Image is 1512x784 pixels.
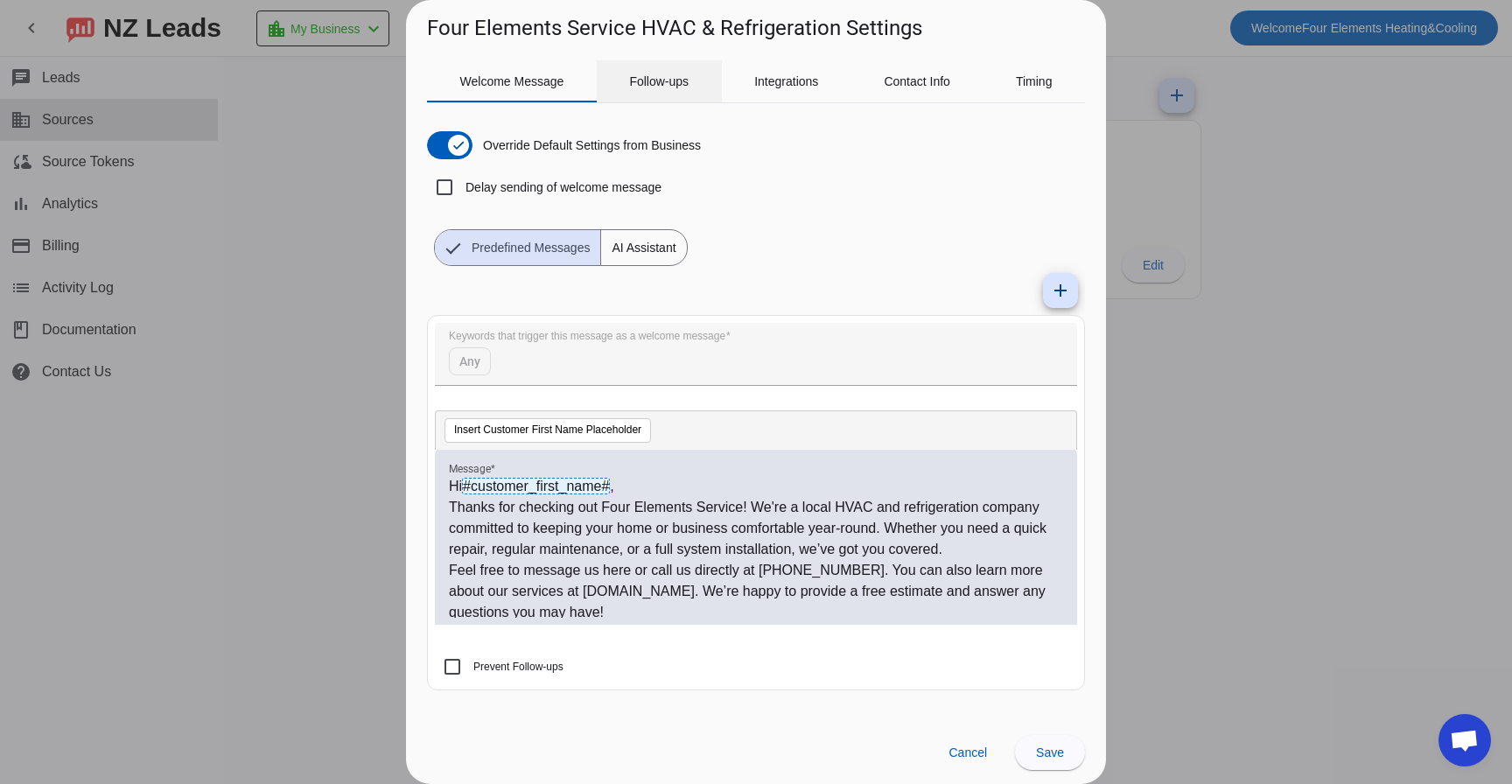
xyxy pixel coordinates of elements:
[601,230,686,265] span: AI Assistant
[1015,735,1085,770] button: Save
[462,478,610,494] span: #customer_first_name#
[449,497,1063,560] p: Thanks for checking out Four Elements Service! We're a local HVAC and refrigeration company commi...
[629,75,689,87] span: Follow-ups
[461,230,600,265] span: Predefined Messages
[934,735,1001,770] button: Cancel
[462,178,661,196] label: Delay sending of welcome message
[449,560,1063,623] p: Feel free to message us here or call us directly at [PHONE_NUMBER]. You can also learn more about...
[479,136,701,154] label: Override Default Settings from Business
[1438,714,1491,766] div: Open chat
[884,75,950,87] span: Contact Info
[1016,75,1053,87] span: Timing
[444,418,651,443] button: Insert Customer First Name Placeholder
[1036,745,1064,759] span: Save
[470,658,563,675] label: Prevent Follow-ups
[948,745,987,759] span: Cancel
[460,75,564,87] span: Welcome Message
[754,75,818,87] span: Integrations
[449,476,1063,497] p: Hi ,
[449,331,725,342] mat-label: Keywords that trigger this message as a welcome message
[1050,280,1071,301] mat-icon: add
[427,14,922,42] h1: Four Elements Service HVAC & Refrigeration Settings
